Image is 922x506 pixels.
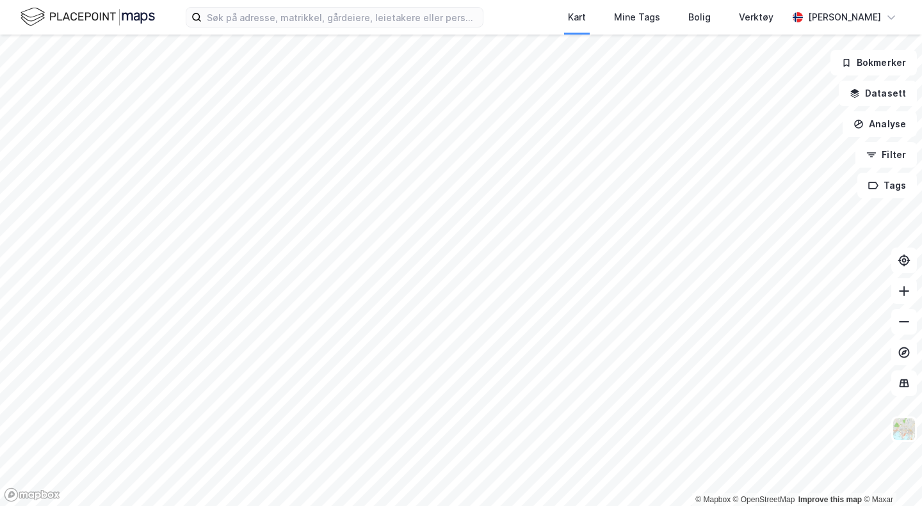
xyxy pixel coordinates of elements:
[20,6,155,28] img: logo.f888ab2527a4732fd821a326f86c7f29.svg
[858,445,922,506] div: Kontrollprogram for chat
[808,10,881,25] div: [PERSON_NAME]
[568,10,586,25] div: Kart
[858,445,922,506] iframe: Chat Widget
[614,10,660,25] div: Mine Tags
[688,10,711,25] div: Bolig
[739,10,773,25] div: Verktøy
[202,8,483,27] input: Søk på adresse, matrikkel, gårdeiere, leietakere eller personer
